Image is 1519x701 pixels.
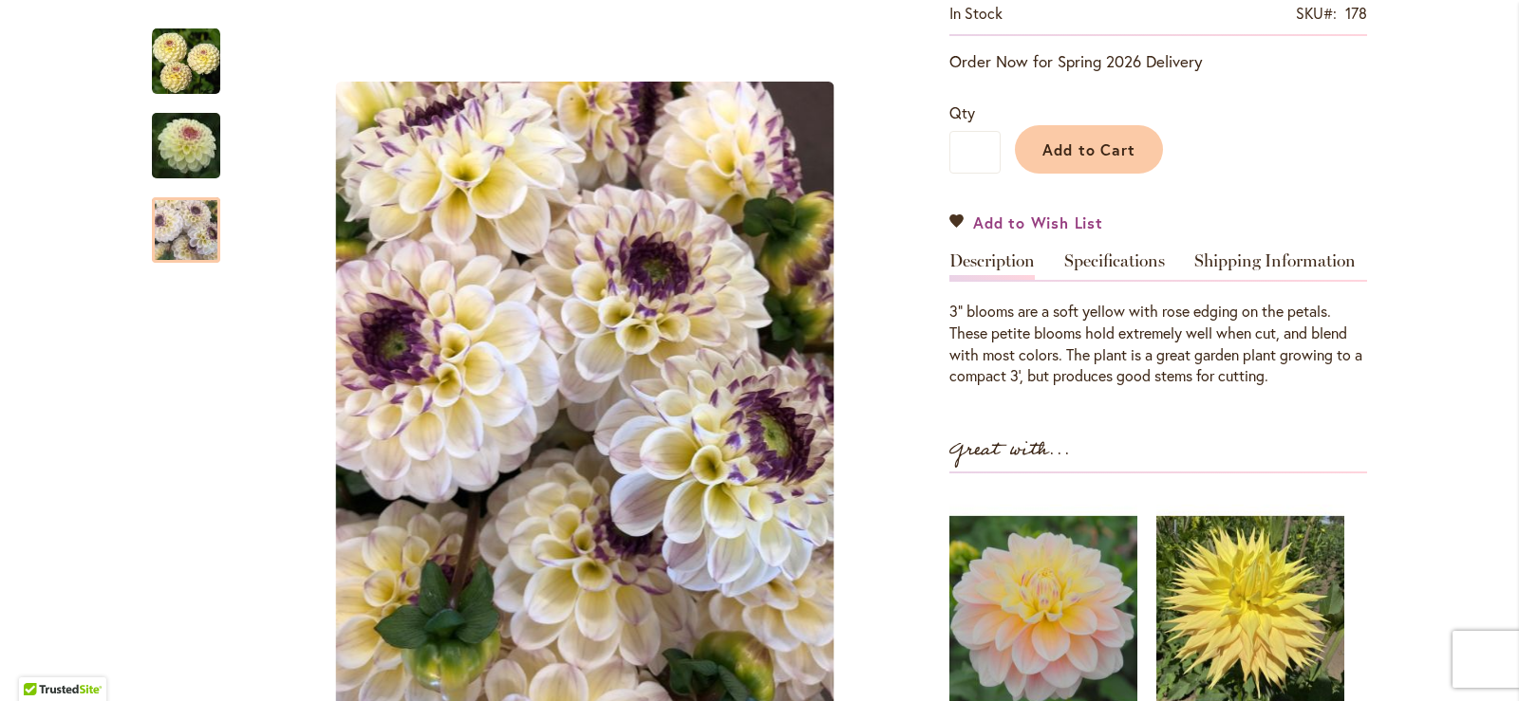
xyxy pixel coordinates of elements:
p: Order Now for Spring 2026 Delivery [949,50,1367,73]
strong: Great with... [949,434,1071,466]
a: Shipping Information [1194,252,1356,280]
span: Qty [949,102,975,122]
div: CHERISH [152,9,239,94]
div: 3” blooms are a soft yellow with rose edging on the petals. These petite blooms hold extremely we... [949,301,1367,387]
span: In stock [949,3,1003,23]
img: CHERISH [152,28,220,96]
iframe: Launch Accessibility Center [14,634,67,687]
div: CHERISH [152,178,220,263]
button: Add to Cart [1015,125,1163,174]
div: CHERISH [152,94,239,178]
img: CHERISH [118,101,254,192]
a: Specifications [1064,252,1165,280]
span: Add to Cart [1042,139,1136,159]
span: Add to Wish List [973,212,1103,233]
a: Add to Wish List [949,212,1103,233]
div: 178 [1345,3,1367,25]
a: Description [949,252,1035,280]
strong: SKU [1296,3,1337,23]
div: Detailed Product Info [949,252,1367,387]
div: Availability [949,3,1003,25]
